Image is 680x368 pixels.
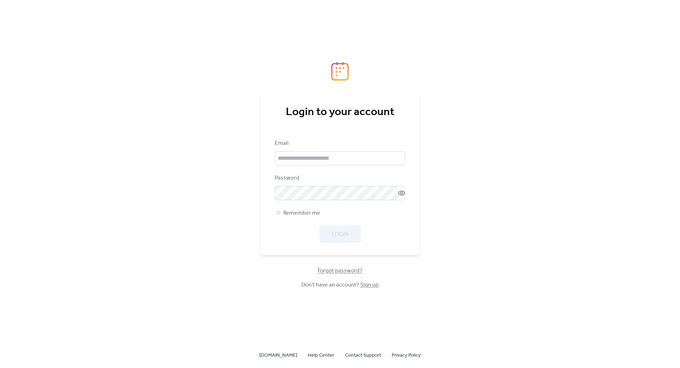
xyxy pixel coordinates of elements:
[345,351,381,359] a: Contact Support
[308,351,334,359] a: Help Center
[275,139,404,148] div: Email
[318,267,362,275] span: Forgot password?
[318,269,362,273] a: Forgot password?
[360,279,379,290] a: Sign up
[275,174,404,182] div: Password
[259,351,297,360] span: [DOMAIN_NAME]
[283,209,320,217] span: Remember me
[308,351,334,360] span: Help Center
[259,351,297,359] a: [DOMAIN_NAME]
[275,105,405,119] div: Login to your account
[301,281,379,289] span: Don't have an account?
[392,351,421,359] a: Privacy Policy
[392,351,421,360] span: Privacy Policy
[345,351,381,360] span: Contact Support
[331,62,349,81] img: logo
